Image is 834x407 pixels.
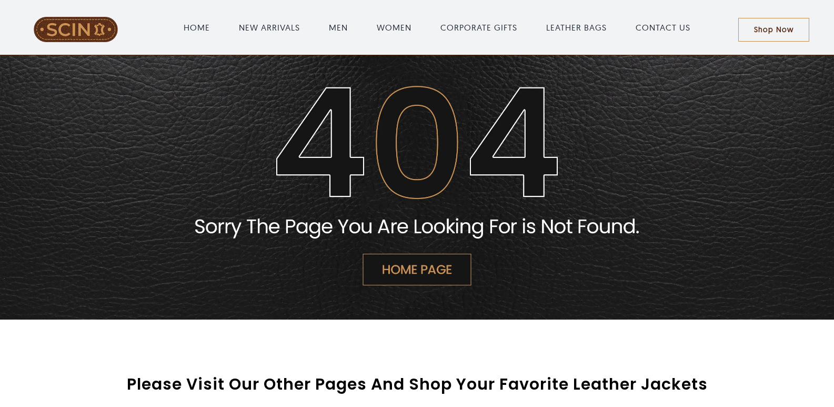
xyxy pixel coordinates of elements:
p: please visit our other pages and shop your favorite leather jackets [58,372,776,396]
span: Shop Now [754,25,793,34]
nav: Main Menu [136,11,738,44]
a: CORPORATE GIFTS [440,21,517,34]
a: WOMEN [377,21,411,34]
a: Shop Now [738,18,809,42]
a: HOME [184,21,210,34]
a: LEATHER BAGS [546,21,607,34]
a: NEW ARRIVALS [239,21,300,34]
a: MEN [329,21,348,34]
a: CONTACT US [636,21,690,34]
